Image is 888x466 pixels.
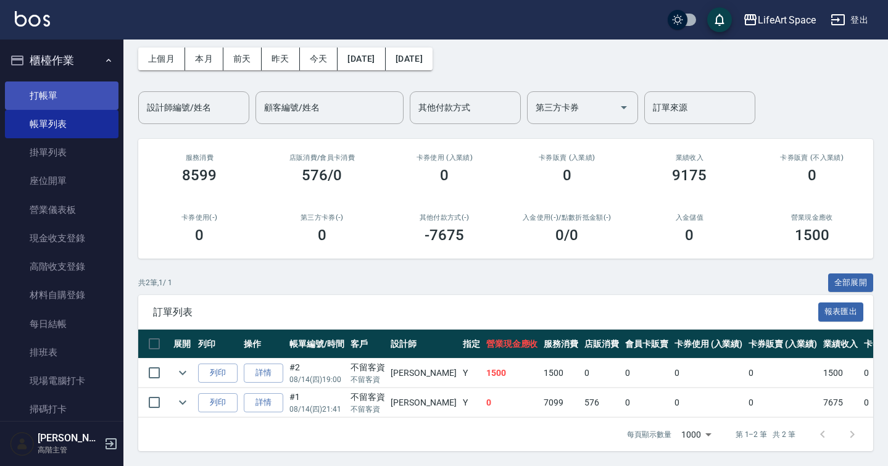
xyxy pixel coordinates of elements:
[195,330,241,359] th: 列印
[826,9,873,31] button: 登出
[38,432,101,444] h5: [PERSON_NAME]
[820,330,861,359] th: 業績收入
[643,214,736,222] h2: 入金儲值
[5,196,118,224] a: 營業儀表板
[563,167,571,184] h3: 0
[671,388,746,417] td: 0
[5,138,118,167] a: 掛單列表
[5,167,118,195] a: 座位開單
[818,302,864,322] button: 報表匯出
[153,154,246,162] h3: 服務消費
[541,388,581,417] td: 7099
[15,11,50,27] img: Logo
[338,48,385,70] button: [DATE]
[276,214,369,222] h2: 第三方卡券(-)
[795,227,829,244] h3: 1500
[182,167,217,184] h3: 8599
[614,98,634,117] button: Open
[10,431,35,456] img: Person
[300,48,338,70] button: 今天
[347,330,388,359] th: 客戶
[241,330,286,359] th: 操作
[758,12,816,28] div: LifeArt Space
[5,281,118,309] a: 材料自購登錄
[521,214,614,222] h2: 入金使用(-) /點數折抵金額(-)
[388,359,459,388] td: [PERSON_NAME]
[262,48,300,70] button: 昨天
[173,393,192,412] button: expand row
[198,364,238,383] button: 列印
[745,388,820,417] td: 0
[483,330,541,359] th: 營業現金應收
[555,227,578,244] h3: 0 /0
[5,81,118,110] a: 打帳單
[460,330,483,359] th: 指定
[581,330,622,359] th: 店販消費
[745,330,820,359] th: 卡券販賣 (入業績)
[289,404,344,415] p: 08/14 (四) 21:41
[5,110,118,138] a: 帳單列表
[5,395,118,423] a: 掃碼打卡
[5,310,118,338] a: 每日結帳
[745,359,820,388] td: 0
[286,330,347,359] th: 帳單編號/時間
[289,374,344,385] p: 08/14 (四) 19:00
[351,374,385,385] p: 不留客資
[820,359,861,388] td: 1500
[676,418,716,451] div: 1000
[153,214,246,222] h2: 卡券使用(-)
[5,367,118,395] a: 現場電腦打卡
[173,364,192,382] button: expand row
[818,306,864,317] a: 報表匯出
[820,388,861,417] td: 7675
[622,359,671,388] td: 0
[286,359,347,388] td: #2
[460,388,483,417] td: Y
[541,330,581,359] th: 服務消費
[244,364,283,383] a: 詳情
[185,48,223,70] button: 本月
[622,330,671,359] th: 會員卡販賣
[170,330,195,359] th: 展開
[286,388,347,417] td: #1
[351,404,385,415] p: 不留客資
[581,359,622,388] td: 0
[738,7,821,33] button: LifeArt Space
[351,391,385,404] div: 不留客資
[671,359,746,388] td: 0
[318,227,326,244] h3: 0
[5,44,118,77] button: 櫃檯作業
[707,7,732,32] button: save
[153,306,818,318] span: 訂單列表
[440,167,449,184] h3: 0
[198,393,238,412] button: 列印
[808,167,816,184] h3: 0
[736,429,795,440] p: 第 1–2 筆 共 2 筆
[627,429,671,440] p: 每頁顯示數量
[483,388,541,417] td: 0
[581,388,622,417] td: 576
[5,224,118,252] a: 現金收支登錄
[685,227,694,244] h3: 0
[386,48,433,70] button: [DATE]
[302,167,342,184] h3: 576/0
[138,277,172,288] p: 共 2 筆, 1 / 1
[388,330,459,359] th: 設計師
[38,444,101,456] p: 高階主管
[425,227,464,244] h3: -7675
[398,214,491,222] h2: 其他付款方式(-)
[276,154,369,162] h2: 店販消費 /會員卡消費
[643,154,736,162] h2: 業績收入
[195,227,204,244] h3: 0
[672,167,707,184] h3: 9175
[5,338,118,367] a: 排班表
[460,359,483,388] td: Y
[388,388,459,417] td: [PERSON_NAME]
[521,154,614,162] h2: 卡券販賣 (入業績)
[671,330,746,359] th: 卡券使用 (入業績)
[766,214,859,222] h2: 營業現金應收
[828,273,874,293] button: 全部展開
[398,154,491,162] h2: 卡券使用 (入業績)
[622,388,671,417] td: 0
[138,48,185,70] button: 上個月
